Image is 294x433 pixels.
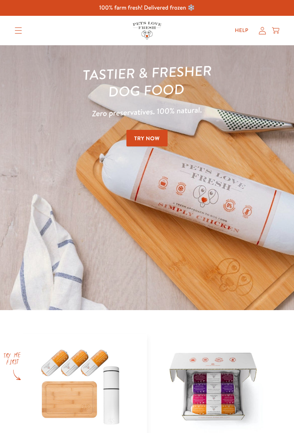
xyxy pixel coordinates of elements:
img: Pets Love Fresh [133,22,161,39]
summary: Translation missing: en.sections.header.menu [9,21,28,40]
a: Try Now [126,130,168,146]
p: Zero preservatives. 100% natural. [14,100,280,123]
h1: Tastier & fresher dog food [14,59,280,104]
a: Help [229,23,254,38]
